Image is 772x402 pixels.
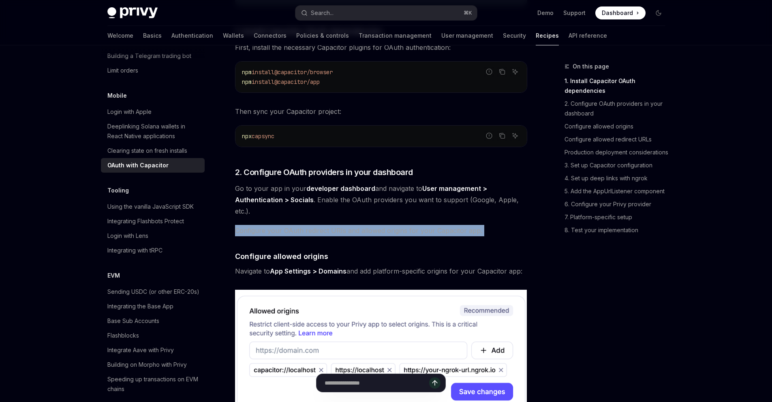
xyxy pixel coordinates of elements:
[107,107,152,117] div: Login with Apple
[565,133,671,146] a: Configure allowed redirect URLs
[107,186,129,195] h5: Tooling
[101,372,205,396] a: Speeding up transactions on EVM chains
[107,91,127,100] h5: Mobile
[252,133,261,140] span: cap
[536,26,559,45] a: Recipes
[311,8,334,18] div: Search...
[242,133,252,140] span: npx
[252,68,274,76] span: install
[510,66,520,77] button: Ask AI
[306,184,375,193] a: developer dashboard
[171,26,213,45] a: Authentication
[652,6,665,19] button: Toggle dark mode
[565,146,671,159] a: Production deployment considerations
[565,75,671,97] a: 1. Install Capacitor OAuth dependencies
[223,26,244,45] a: Wallets
[101,199,205,214] a: Using the vanilla JavaScript SDK
[497,66,507,77] button: Copy the contents from the code block
[429,377,441,389] button: Send message
[270,267,346,275] strong: App Settings > Domains
[107,374,200,394] div: Speeding up transactions on EVM chains
[565,185,671,198] a: 5. Add the AppUrlListener component
[235,167,413,178] span: 2. Configure OAuth providers in your dashboard
[107,7,158,19] img: dark logo
[107,160,169,170] div: OAuth with Capacitor
[235,225,527,236] span: Configure your OAuth redirect URIs and allowed origins for your Capacitor app.
[537,9,554,17] a: Demo
[484,66,494,77] button: Report incorrect code
[107,301,173,311] div: Integrating the Base App
[101,158,205,173] a: OAuth with Capacitor
[235,106,527,117] span: Then sync your Capacitor project:
[261,133,274,140] span: sync
[296,26,349,45] a: Policies & controls
[107,66,138,75] div: Limit orders
[101,229,205,243] a: Login with Lens
[252,78,274,86] span: install
[565,97,671,120] a: 2. Configure OAuth providers in your dashboard
[274,78,320,86] span: @capacitor/app
[510,130,520,141] button: Ask AI
[107,246,163,255] div: Integrating with tRPC
[565,172,671,185] a: 4. Set up deep links with ngrok
[565,224,671,237] a: 8. Test your implementation
[107,216,184,226] div: Integrating Flashbots Protect
[242,78,252,86] span: npm
[565,198,671,211] a: 6. Configure your Privy provider
[101,357,205,372] a: Building on Morpho with Privy
[441,26,493,45] a: User management
[107,122,200,141] div: Deeplinking Solana wallets in React Native applications
[563,9,586,17] a: Support
[107,26,133,45] a: Welcome
[295,6,477,20] button: Open search
[107,345,174,355] div: Integrate Aave with Privy
[464,10,472,16] span: ⌘ K
[101,314,205,328] a: Base Sub Accounts
[595,6,646,19] a: Dashboard
[107,287,199,297] div: Sending USDC (or other ERC-20s)
[254,26,287,45] a: Connectors
[565,159,671,172] a: 3. Set up Capacitor configuration
[107,271,120,280] h5: EVM
[107,146,187,156] div: Clearing state on fresh installs
[101,343,205,357] a: Integrate Aave with Privy
[101,284,205,299] a: Sending USDC (or other ERC-20s)
[569,26,607,45] a: API reference
[101,119,205,143] a: Deeplinking Solana wallets in React Native applications
[107,331,139,340] div: Flashblocks
[503,26,526,45] a: Security
[235,265,527,277] span: Navigate to and add platform-specific origins for your Capacitor app:
[101,143,205,158] a: Clearing state on fresh installs
[143,26,162,45] a: Basics
[359,26,432,45] a: Transaction management
[101,299,205,314] a: Integrating the Base App
[235,251,328,262] span: Configure allowed origins
[101,105,205,119] a: Login with Apple
[573,62,609,71] span: On this page
[565,211,671,224] a: 7. Platform-specific setup
[235,42,527,53] span: First, install the necessary Capacitor plugins for OAuth authentication:
[107,231,148,241] div: Login with Lens
[565,120,671,133] a: Configure allowed origins
[602,9,633,17] span: Dashboard
[101,63,205,78] a: Limit orders
[325,374,429,392] input: Ask a question...
[101,243,205,258] a: Integrating with tRPC
[274,68,333,76] span: @capacitor/browser
[497,130,507,141] button: Copy the contents from the code block
[242,68,252,76] span: npm
[101,328,205,343] a: Flashblocks
[107,202,194,212] div: Using the vanilla JavaScript SDK
[107,360,187,370] div: Building on Morpho with Privy
[235,183,527,217] span: Go to your app in your and navigate to . Enable the OAuth providers you want to support (Google, ...
[107,316,159,326] div: Base Sub Accounts
[484,130,494,141] button: Report incorrect code
[101,214,205,229] a: Integrating Flashbots Protect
